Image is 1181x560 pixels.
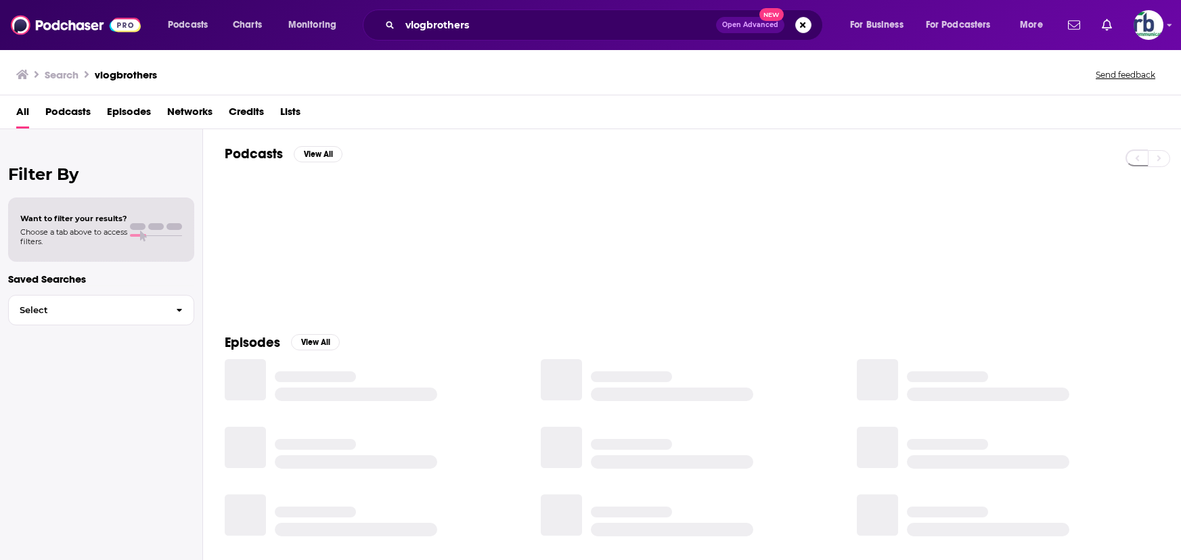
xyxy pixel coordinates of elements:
a: Show notifications dropdown [1096,14,1117,37]
h2: Filter By [8,164,194,184]
span: For Podcasters [926,16,991,34]
span: Logged in as johannarb [1134,10,1163,40]
h3: Search [45,68,79,81]
button: open menu [158,14,225,36]
button: Open AdvancedNew [716,17,784,33]
button: View All [294,146,342,162]
span: Podcasts [168,16,208,34]
h2: Podcasts [225,145,283,162]
button: open menu [841,14,920,36]
a: All [16,101,29,129]
span: More [1020,16,1043,34]
button: Select [8,295,194,325]
button: View All [291,334,340,350]
button: Send feedback [1092,69,1159,80]
a: Credits [229,101,264,129]
a: Lists [280,101,300,129]
a: Charts [224,14,270,36]
span: For Business [850,16,904,34]
a: PodcastsView All [225,145,342,162]
img: User Profile [1134,10,1163,40]
h3: vlogbrothers [95,68,157,81]
input: Search podcasts, credits, & more... [400,14,716,36]
a: Podcasts [45,101,91,129]
p: Saved Searches [8,273,194,285]
span: Charts [233,16,262,34]
div: Search podcasts, credits, & more... [376,9,836,41]
span: Open Advanced [722,22,778,28]
a: Networks [167,101,213,129]
button: open menu [1010,14,1060,36]
button: open menu [917,14,1010,36]
button: Show profile menu [1134,10,1163,40]
h2: Episodes [225,334,280,351]
button: open menu [279,14,354,36]
a: Episodes [107,101,151,129]
a: EpisodesView All [225,334,340,351]
span: Want to filter your results? [20,214,127,223]
span: Select [9,306,165,314]
span: Choose a tab above to access filters. [20,227,127,246]
span: New [759,8,784,21]
span: Monitoring [288,16,336,34]
img: Podchaser - Follow, Share and Rate Podcasts [11,12,141,38]
a: Show notifications dropdown [1063,14,1086,37]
